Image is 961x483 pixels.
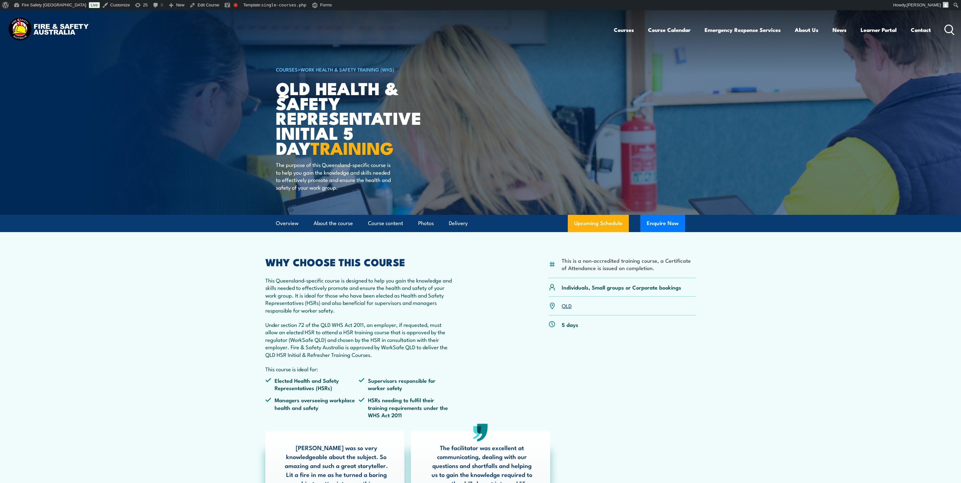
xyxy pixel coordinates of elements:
a: Course Calendar [648,21,691,38]
h6: > [276,65,434,73]
li: Managers overseeing workplace health and safety [265,396,359,419]
a: About Us [795,21,818,38]
a: Learner Portal [861,21,897,38]
p: This Queensland-specific course is designed to help you gain the knowledge and skills needed to e... [265,276,452,314]
p: 5 days [562,321,578,328]
a: Delivery [449,215,468,232]
a: Course content [368,215,403,232]
p: The purpose of this Queensland-specific course is to help you gain the knowledge and skills neede... [276,161,393,191]
h1: QLD Health & Safety Representative Initial 5 Day [276,80,434,155]
a: Live [89,2,100,8]
span: [PERSON_NAME] [907,3,941,7]
a: Contact [911,21,931,38]
strong: TRAINING [310,134,394,161]
li: Elected Health and Safety Representatives (HSRs) [265,377,359,392]
p: Individuals, Small groups or Corporate bookings [562,283,681,291]
h2: WHY CHOOSE THIS COURSE [265,257,452,266]
a: QLD [562,302,572,309]
a: Upcoming Schedule [568,215,629,232]
a: Work Health & Safety Training (WHS) [301,66,394,73]
a: COURSES [276,66,298,73]
a: About the course [314,215,353,232]
span: single-courses.php [261,3,306,7]
div: Focus keyphrase not set [234,3,238,7]
a: News [832,21,847,38]
li: This is a non-accredited training course, a Certificate of Attendance is issued on completion. [562,257,696,272]
a: Emergency Response Services [705,21,781,38]
p: Under section 72 of the QLD WHS Act 2011, an employer, if requested, must allow an elected HSR to... [265,321,452,358]
a: Photos [418,215,434,232]
li: Supervisors responsible for worker safety [359,377,452,392]
p: This course is ideal for: [265,365,452,373]
a: Overview [276,215,299,232]
button: Enquire Now [640,215,685,232]
a: Courses [614,21,634,38]
li: HSRs needing to fulfil their training requirements under the WHS Act 2011 [359,396,452,419]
